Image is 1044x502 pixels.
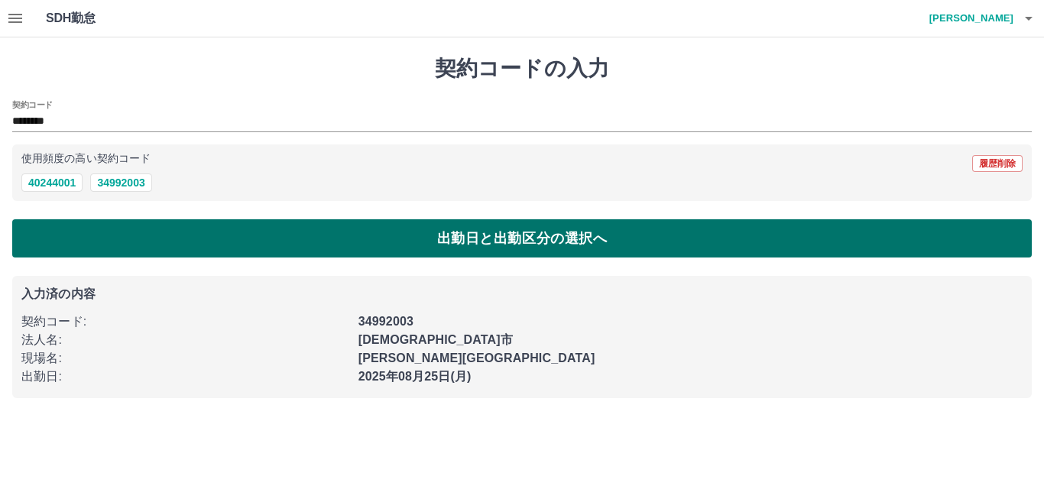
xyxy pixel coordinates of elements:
[90,173,151,192] button: 34992003
[358,333,513,346] b: [DEMOGRAPHIC_DATA]市
[358,315,413,328] b: 34992003
[12,56,1032,82] h1: 契約コードの入力
[21,173,83,192] button: 40244001
[21,313,349,331] p: 契約コード :
[21,288,1023,300] p: 入力済の内容
[358,351,595,364] b: [PERSON_NAME][GEOGRAPHIC_DATA]
[972,155,1023,172] button: 履歴削除
[12,219,1032,257] button: 出勤日と出勤区分の選択へ
[21,349,349,368] p: 現場名 :
[21,368,349,386] p: 出勤日 :
[21,331,349,349] p: 法人名 :
[358,370,472,383] b: 2025年08月25日(月)
[12,99,53,111] h2: 契約コード
[21,154,151,164] p: 使用頻度の高い契約コード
